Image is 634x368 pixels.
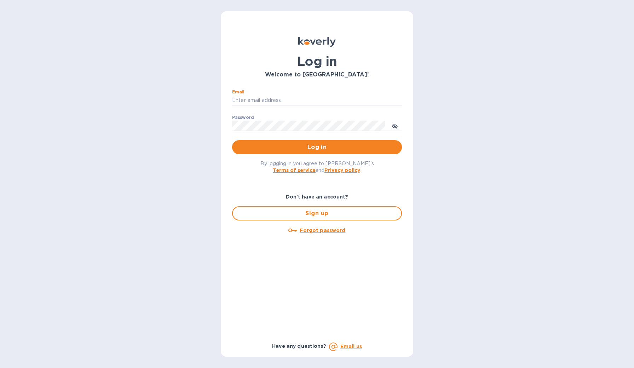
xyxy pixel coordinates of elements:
[388,119,402,133] button: toggle password visibility
[340,344,362,349] a: Email us
[232,140,402,154] button: Log in
[232,115,254,120] label: Password
[232,54,402,69] h1: Log in
[324,167,360,173] a: Privacy policy
[272,343,326,349] b: Have any questions?
[300,228,345,233] u: Forgot password
[232,90,244,94] label: Email
[238,143,396,151] span: Log in
[273,167,316,173] a: Terms of service
[232,206,402,220] button: Sign up
[232,95,402,106] input: Enter email address
[232,71,402,78] h3: Welcome to [GEOGRAPHIC_DATA]!
[260,161,374,173] span: By logging in you agree to [PERSON_NAME]'s and .
[286,194,348,200] b: Don't have an account?
[298,37,336,47] img: Koverly
[238,209,396,218] span: Sign up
